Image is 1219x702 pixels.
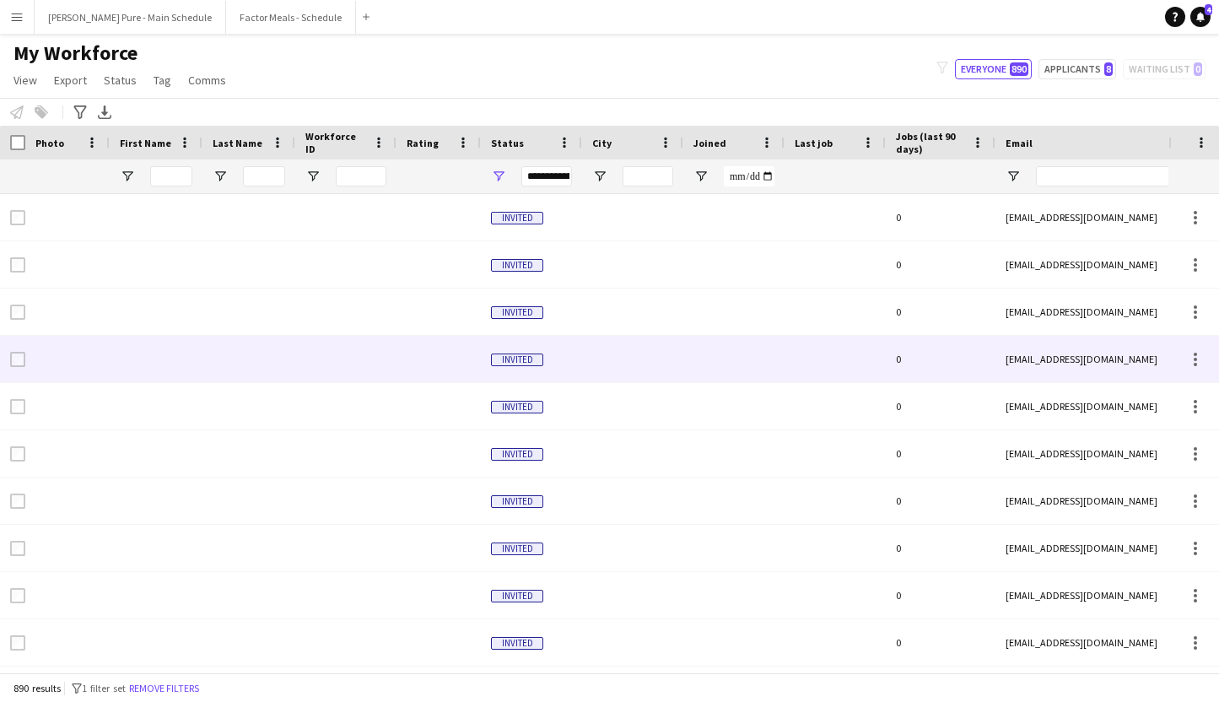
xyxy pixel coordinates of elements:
div: 0 [886,194,995,240]
a: Export [47,69,94,91]
input: Row Selection is disabled for this row (unchecked) [10,588,25,603]
span: Workforce ID [305,130,366,155]
button: Open Filter Menu [491,169,506,184]
div: 0 [886,336,995,382]
input: Row Selection is disabled for this row (unchecked) [10,635,25,651]
button: Applicants8 [1038,59,1116,79]
input: Row Selection is disabled for this row (unchecked) [10,399,25,414]
input: City Filter Input [623,166,673,186]
input: Row Selection is disabled for this row (unchecked) [10,541,25,556]
input: Row Selection is disabled for this row (unchecked) [10,494,25,509]
span: My Workforce [13,40,138,66]
a: Comms [181,69,233,91]
span: Invited [491,212,543,224]
button: Open Filter Menu [213,169,228,184]
span: Invited [491,306,543,319]
button: Remove filters [126,679,202,698]
a: Status [97,69,143,91]
button: Open Filter Menu [592,169,607,184]
span: Invited [491,401,543,413]
input: Row Selection is disabled for this row (unchecked) [10,210,25,225]
input: First Name Filter Input [150,166,192,186]
span: Status [104,73,137,88]
button: Everyone890 [955,59,1032,79]
input: Joined Filter Input [724,166,774,186]
span: Invited [491,543,543,555]
span: Tag [154,73,171,88]
input: Row Selection is disabled for this row (unchecked) [10,257,25,273]
span: 4 [1205,4,1212,15]
input: Workforce ID Filter Input [336,166,386,186]
button: [PERSON_NAME] Pure - Main Schedule [35,1,226,34]
app-action-btn: Export XLSX [94,102,115,122]
span: Joined [693,137,726,149]
span: City [592,137,612,149]
span: Invited [491,637,543,650]
span: 890 [1010,62,1028,76]
a: View [7,69,44,91]
a: 4 [1190,7,1211,27]
span: Invited [491,448,543,461]
span: 8 [1104,62,1113,76]
span: Invited [491,590,543,602]
button: Factor Meals - Schedule [226,1,356,34]
span: Email [1006,137,1033,149]
div: 0 [886,478,995,524]
span: 1 filter set [82,682,126,694]
input: Row Selection is disabled for this row (unchecked) [10,446,25,462]
a: Tag [147,69,178,91]
div: 0 [886,572,995,618]
button: Open Filter Menu [305,169,321,184]
input: Last Name Filter Input [243,166,285,186]
button: Open Filter Menu [693,169,709,184]
div: 0 [886,430,995,477]
span: First Name [120,137,171,149]
span: Invited [491,354,543,366]
span: Export [54,73,87,88]
div: 0 [886,289,995,335]
span: Comms [188,73,226,88]
span: Jobs (last 90 days) [896,130,965,155]
span: Status [491,137,524,149]
span: Last Name [213,137,262,149]
span: Photo [35,137,64,149]
span: Invited [491,259,543,272]
app-action-btn: Advanced filters [70,102,90,122]
input: Row Selection is disabled for this row (unchecked) [10,305,25,320]
span: Invited [491,495,543,508]
span: Last job [795,137,833,149]
span: Rating [407,137,439,149]
button: Open Filter Menu [120,169,135,184]
div: 0 [886,619,995,666]
input: Row Selection is disabled for this row (unchecked) [10,352,25,367]
span: View [13,73,37,88]
button: Open Filter Menu [1006,169,1021,184]
div: 0 [886,525,995,571]
div: 0 [886,383,995,429]
div: 0 [886,241,995,288]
